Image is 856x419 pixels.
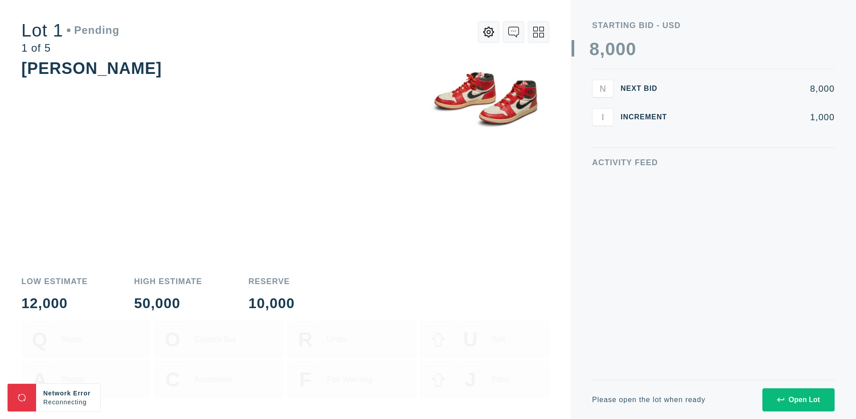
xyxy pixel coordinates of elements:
[21,296,88,310] div: 12,000
[21,43,119,53] div: 1 of 5
[600,40,605,218] div: ,
[248,277,295,285] div: Reserve
[134,296,202,310] div: 50,000
[681,84,835,93] div: 8,000
[21,59,162,77] div: [PERSON_NAME]
[777,396,820,404] div: Open Lot
[605,40,615,58] div: 0
[134,277,202,285] div: High Estimate
[592,80,613,98] button: N
[592,108,613,126] button: I
[592,396,705,403] div: Please open the lot when ready
[592,159,835,167] div: Activity Feed
[21,277,88,285] div: Low Estimate
[248,296,295,310] div: 10,000
[592,21,835,29] div: Starting Bid - USD
[681,113,835,122] div: 1,000
[601,112,604,122] span: I
[616,40,626,58] div: 0
[43,398,93,407] div: Reconnecting
[21,21,119,39] div: Lot 1
[626,40,636,58] div: 0
[589,40,600,58] div: 8
[621,85,674,92] div: Next Bid
[621,114,674,121] div: Increment
[762,388,835,411] button: Open Lot
[67,25,119,36] div: Pending
[600,83,606,94] span: N
[43,389,93,398] div: Network Error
